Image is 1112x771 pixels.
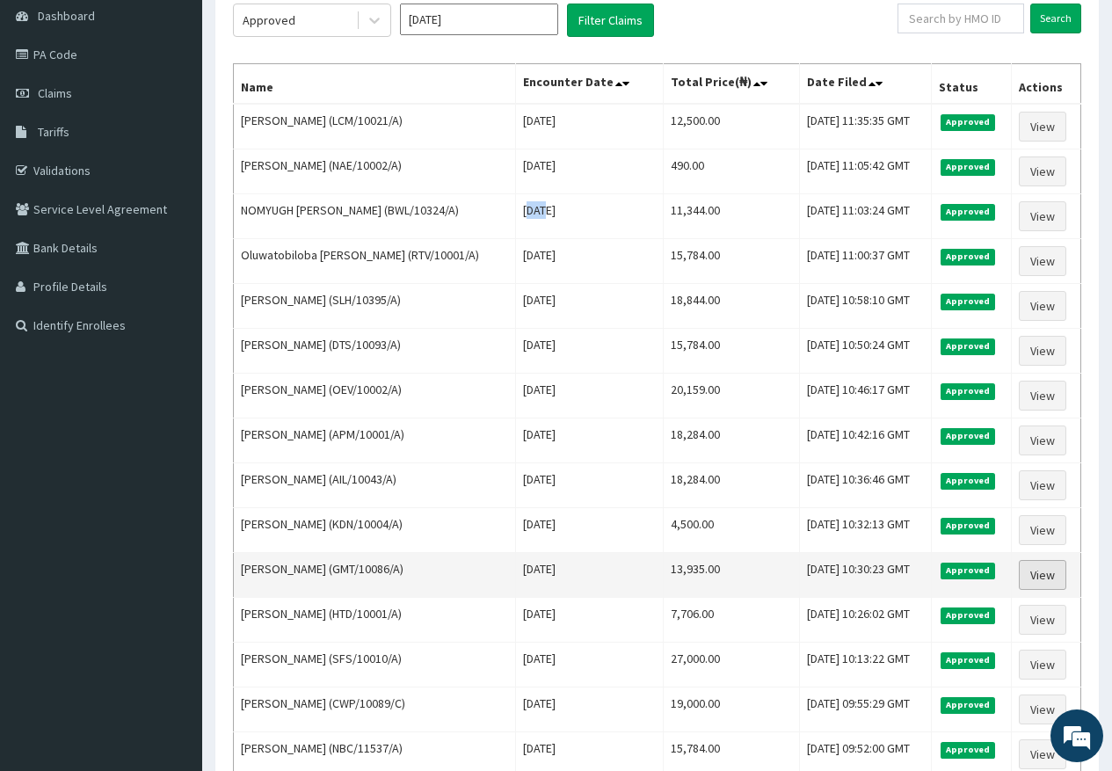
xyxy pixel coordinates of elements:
[800,643,932,687] td: [DATE] 10:13:22 GMT
[1030,4,1081,33] input: Search
[234,598,516,643] td: [PERSON_NAME] (HTD/10001/A)
[800,329,932,374] td: [DATE] 10:50:24 GMT
[234,508,516,553] td: [PERSON_NAME] (KDN/10004/A)
[102,222,243,399] span: We're online!
[1019,112,1066,142] a: View
[516,194,663,239] td: [DATE]
[941,338,996,354] span: Approved
[234,329,516,374] td: [PERSON_NAME] (DTS/10093/A)
[941,249,996,265] span: Approved
[663,418,799,463] td: 18,284.00
[663,374,799,418] td: 20,159.00
[663,687,799,732] td: 19,000.00
[38,8,95,24] span: Dashboard
[234,104,516,149] td: [PERSON_NAME] (LCM/10021/A)
[941,607,996,623] span: Approved
[516,418,663,463] td: [DATE]
[516,598,663,643] td: [DATE]
[1019,739,1066,769] a: View
[91,98,295,121] div: Chat with us now
[941,204,996,220] span: Approved
[516,239,663,284] td: [DATE]
[800,463,932,508] td: [DATE] 10:36:46 GMT
[800,239,932,284] td: [DATE] 11:00:37 GMT
[941,294,996,309] span: Approved
[234,149,516,194] td: [PERSON_NAME] (NAE/10002/A)
[1019,605,1066,635] a: View
[516,149,663,194] td: [DATE]
[941,697,996,713] span: Approved
[288,9,331,51] div: Minimize live chat window
[898,4,1024,33] input: Search by HMO ID
[234,239,516,284] td: Oluwatobiloba [PERSON_NAME] (RTV/10001/A)
[931,64,1011,105] th: Status
[516,64,663,105] th: Encounter Date
[1019,201,1066,231] a: View
[663,149,799,194] td: 490.00
[516,374,663,418] td: [DATE]
[38,85,72,101] span: Claims
[9,480,335,542] textarea: Type your message and hit 'Enter'
[33,88,71,132] img: d_794563401_company_1708531726252_794563401
[1011,64,1080,105] th: Actions
[1019,426,1066,455] a: View
[800,284,932,329] td: [DATE] 10:58:10 GMT
[1019,650,1066,680] a: View
[800,418,932,463] td: [DATE] 10:42:16 GMT
[941,428,996,444] span: Approved
[663,104,799,149] td: 12,500.00
[1019,560,1066,590] a: View
[1019,515,1066,545] a: View
[516,463,663,508] td: [DATE]
[516,553,663,598] td: [DATE]
[663,508,799,553] td: 4,500.00
[800,553,932,598] td: [DATE] 10:30:23 GMT
[941,563,996,578] span: Approved
[234,64,516,105] th: Name
[941,518,996,534] span: Approved
[400,4,558,35] input: Select Month and Year
[234,643,516,687] td: [PERSON_NAME] (SFS/10010/A)
[234,284,516,329] td: [PERSON_NAME] (SLH/10395/A)
[800,598,932,643] td: [DATE] 10:26:02 GMT
[800,104,932,149] td: [DATE] 11:35:35 GMT
[663,643,799,687] td: 27,000.00
[800,374,932,418] td: [DATE] 10:46:17 GMT
[800,194,932,239] td: [DATE] 11:03:24 GMT
[663,553,799,598] td: 13,935.00
[663,64,799,105] th: Total Price(₦)
[1019,246,1066,276] a: View
[941,652,996,668] span: Approved
[516,643,663,687] td: [DATE]
[1019,156,1066,186] a: View
[663,463,799,508] td: 18,284.00
[234,463,516,508] td: [PERSON_NAME] (AIL/10043/A)
[800,149,932,194] td: [DATE] 11:05:42 GMT
[516,687,663,732] td: [DATE]
[1019,470,1066,500] a: View
[234,553,516,598] td: [PERSON_NAME] (GMT/10086/A)
[1019,381,1066,411] a: View
[800,687,932,732] td: [DATE] 09:55:29 GMT
[567,4,654,37] button: Filter Claims
[663,239,799,284] td: 15,784.00
[516,104,663,149] td: [DATE]
[800,64,932,105] th: Date Filed
[663,329,799,374] td: 15,784.00
[1019,695,1066,724] a: View
[234,687,516,732] td: [PERSON_NAME] (CWP/10089/C)
[800,508,932,553] td: [DATE] 10:32:13 GMT
[941,383,996,399] span: Approved
[243,11,295,29] div: Approved
[663,194,799,239] td: 11,344.00
[516,329,663,374] td: [DATE]
[941,114,996,130] span: Approved
[941,742,996,758] span: Approved
[1019,336,1066,366] a: View
[663,284,799,329] td: 18,844.00
[234,194,516,239] td: NOMYUGH [PERSON_NAME] (BWL/10324/A)
[38,124,69,140] span: Tariffs
[516,508,663,553] td: [DATE]
[941,159,996,175] span: Approved
[234,374,516,418] td: [PERSON_NAME] (OEV/10002/A)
